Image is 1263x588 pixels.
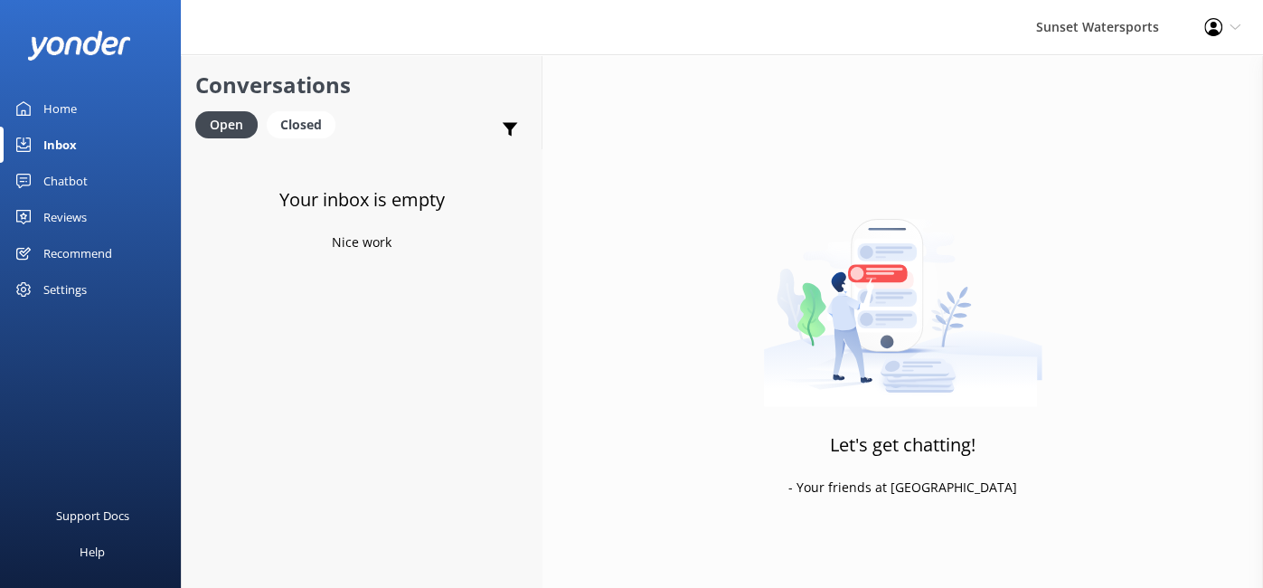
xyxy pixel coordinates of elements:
[43,127,77,163] div: Inbox
[27,31,131,61] img: yonder-white-logo.png
[43,199,87,235] div: Reviews
[267,114,344,134] a: Closed
[279,185,445,214] h3: Your inbox is empty
[43,271,87,308] div: Settings
[195,111,258,138] div: Open
[43,163,88,199] div: Chatbot
[332,232,391,252] p: Nice work
[43,235,112,271] div: Recommend
[56,498,129,534] div: Support Docs
[788,478,1017,498] p: - Your friends at [GEOGRAPHIC_DATA]
[43,90,77,127] div: Home
[267,111,335,138] div: Closed
[195,114,267,134] a: Open
[195,68,528,102] h2: Conversations
[830,431,976,460] h3: Let's get chatting!
[763,181,1042,407] img: artwork of a man stealing a conversation from at giant smartphone
[80,534,105,570] div: Help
